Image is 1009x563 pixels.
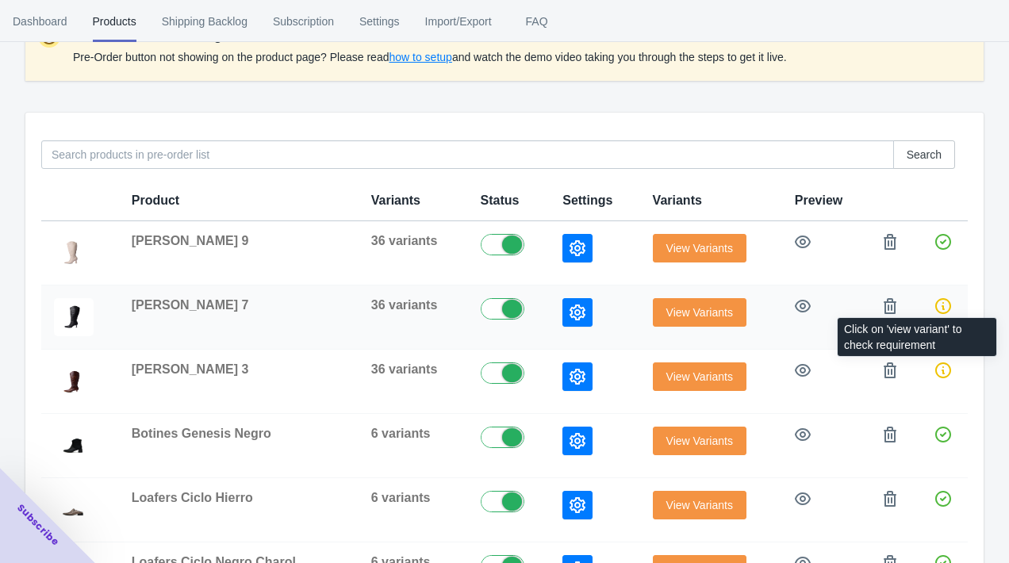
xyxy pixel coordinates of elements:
span: Search [907,148,942,161]
span: 36 variants [371,298,438,312]
span: Variants [653,193,702,207]
span: Settings [562,193,612,207]
span: Preview [795,193,842,207]
span: Variants [371,193,420,207]
button: View Variants [653,362,746,391]
span: 6 variants [371,427,431,440]
button: View Variants [653,298,746,327]
span: View Variants [666,306,733,319]
button: View Variants [653,427,746,455]
span: Loafers Ciclo Hierro [132,491,253,504]
span: Status [481,193,520,207]
span: View Variants [666,242,733,255]
span: 36 variants [371,362,438,376]
span: FAQ [517,1,557,42]
span: Shipping Backlog [162,1,247,42]
button: View Variants [653,234,746,262]
span: Subscribe [14,501,62,549]
span: 36 variants [371,234,438,247]
button: Search [893,140,955,169]
span: Botines Genesis Negro [132,427,271,440]
span: Dashboard [13,1,67,42]
span: Subscription [273,1,334,42]
span: View Variants [666,435,733,447]
input: Search products in pre-order list [41,140,894,169]
img: 10_5112a58f-529c-42fc-84df-0e0baa05076c.png [54,427,94,465]
span: Products [93,1,136,42]
img: 13_6d7a6600-9350-4243-9494-04a610f7ab68.png [54,362,94,400]
span: how to setup [389,51,451,63]
img: 8_1d0d21e9-9ec6-4b66-af5a-9f0c1a08408f.png [54,298,94,336]
span: View Variants [666,499,733,511]
span: Product [132,193,179,207]
img: 1_540f6f54-7b27-43c3-b566-1a5d292c724d.png [54,234,94,272]
span: Settings [359,1,400,42]
span: Pre-Order button not showing on the product page? Please read and watch the demo video taking you... [73,51,787,63]
span: [PERSON_NAME] 7 [132,298,249,312]
button: View Variants [653,491,746,519]
span: 6 variants [371,491,431,504]
span: [PERSON_NAME] 9 [132,234,249,247]
span: Import/Export [425,1,492,42]
span: View Variants [666,370,733,383]
span: [PERSON_NAME] 3 [132,362,249,376]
